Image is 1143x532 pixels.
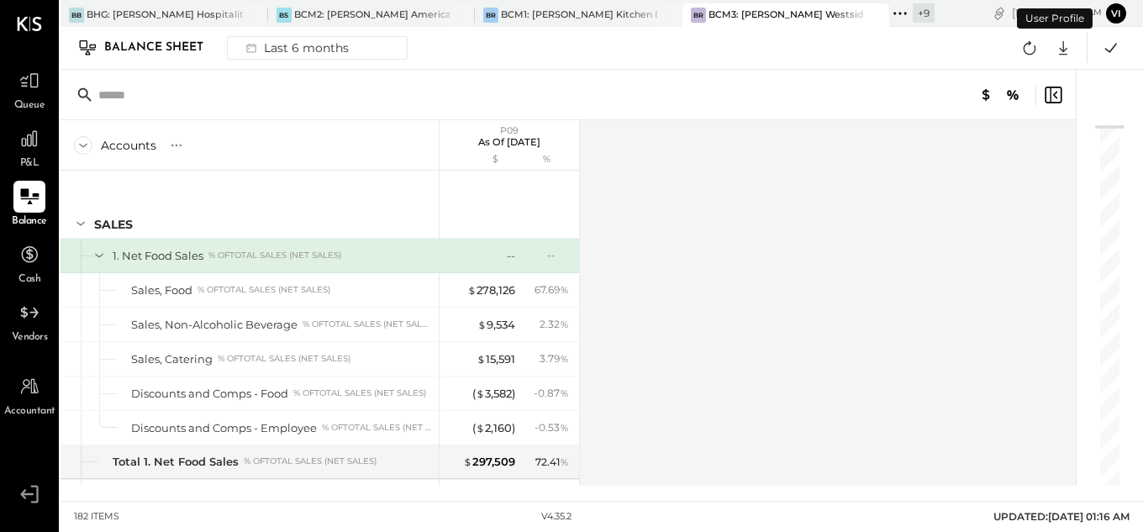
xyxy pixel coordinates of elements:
[131,420,317,436] div: Discounts and Comps - Employee
[535,455,569,470] div: 72.41
[1088,7,1102,18] span: am
[507,248,515,264] div: --
[477,351,515,367] div: 15,591
[535,282,569,298] div: 67.69
[94,216,133,233] div: SALES
[463,454,515,470] div: 297,509
[131,317,298,333] div: Sales, Non-Alcoholic Beverage
[560,455,569,468] span: %
[1,297,58,345] a: Vendors
[541,510,571,524] div: v 4.35.2
[69,8,84,23] div: BB
[476,387,485,400] span: $
[540,351,569,366] div: 3.79
[472,386,515,402] div: ( 3,582 )
[500,124,519,136] span: P09
[534,386,569,401] div: - 0.87
[991,4,1008,22] div: copy link
[708,8,865,22] div: BCM3: [PERSON_NAME] Westside Grill
[476,421,485,435] span: $
[1,65,58,113] a: Queue
[547,248,569,262] div: --
[244,456,377,467] div: % of TOTAL SALES (Net Sales)
[218,353,350,365] div: % of TOTAL SALES (Net Sales)
[477,317,515,333] div: 9,534
[483,8,498,23] div: BR
[560,317,569,330] span: %
[913,3,935,23] div: + 9
[198,284,330,296] div: % of TOTAL SALES (Net Sales)
[294,8,450,22] div: BCM2: [PERSON_NAME] American Cooking
[467,282,515,298] div: 278,126
[12,214,47,229] span: Balance
[104,34,220,61] div: Balance Sheet
[560,351,569,365] span: %
[20,156,40,171] span: P&L
[519,153,574,166] div: %
[478,136,540,148] p: As of [DATE]
[560,386,569,399] span: %
[1,371,58,419] a: Accountant
[1051,5,1085,21] span: 1 : 16
[12,330,48,345] span: Vendors
[1,181,58,229] a: Balance
[236,37,356,59] div: Last 6 months
[691,8,706,23] div: BR
[131,386,288,402] div: Discounts and Comps - Food
[322,422,432,434] div: % of TOTAL SALES (Net Sales)
[501,8,657,22] div: BCM1: [PERSON_NAME] Kitchen Bar Market
[448,153,515,166] div: $
[277,8,292,23] div: BS
[208,250,341,261] div: % of TOTAL SALES (Net Sales)
[131,351,213,367] div: Sales, Catering
[303,319,432,330] div: % of TOTAL SALES (Net Sales)
[1012,5,1102,21] div: [DATE]
[1,123,58,171] a: P&L
[113,248,203,264] div: 1. Net Food Sales
[18,272,40,287] span: Cash
[993,510,1130,523] span: UPDATED: [DATE] 01:16 AM
[535,420,569,435] div: - 0.53
[74,510,119,524] div: 182 items
[560,282,569,296] span: %
[1106,3,1126,24] button: Vi
[113,454,239,470] div: Total 1. Net Food Sales
[227,36,408,60] button: Last 6 months
[540,317,569,332] div: 2.32
[1,239,58,287] a: Cash
[131,282,192,298] div: Sales, Food
[87,8,243,22] div: BHG: [PERSON_NAME] Hospitality Group, LLC
[472,420,515,436] div: ( 2,160 )
[463,455,472,468] span: $
[477,352,486,366] span: $
[477,318,487,331] span: $
[4,404,55,419] span: Accountant
[293,387,426,399] div: % of TOTAL SALES (Net Sales)
[467,283,477,297] span: $
[560,420,569,434] span: %
[14,98,45,113] span: Queue
[1017,8,1093,29] div: User Profile
[101,137,156,154] div: Accounts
